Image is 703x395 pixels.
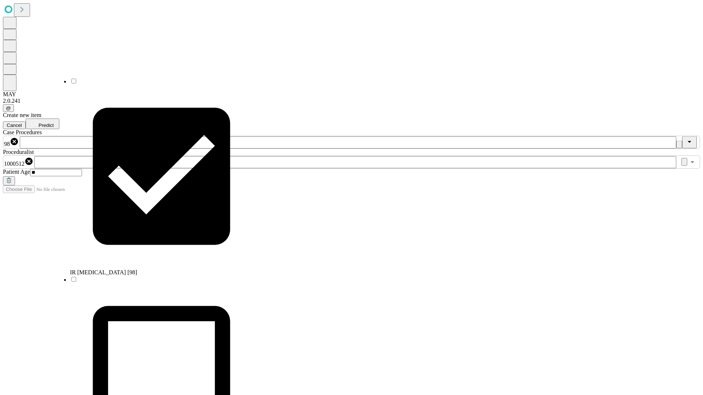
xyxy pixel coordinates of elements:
div: 98 [4,137,19,147]
button: @ [3,104,14,112]
span: 1000512 [4,161,25,167]
button: Predict [26,118,59,129]
span: Cancel [7,123,22,128]
button: Open [687,157,698,167]
span: Scheduled Procedure [3,129,42,135]
div: 2.0.241 [3,98,700,104]
span: @ [6,105,11,111]
button: Cancel [3,121,26,129]
div: 1000512 [4,157,33,167]
span: Patient Age [3,169,30,175]
span: 98 [4,141,10,147]
span: IR [MEDICAL_DATA] [98] [70,269,137,275]
button: Clear [681,158,687,166]
button: Clear [676,141,682,148]
span: Proceduralist [3,149,34,155]
button: Close [682,136,697,148]
span: Predict [38,123,53,128]
div: MAY [3,91,700,98]
span: Create new item [3,112,41,118]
